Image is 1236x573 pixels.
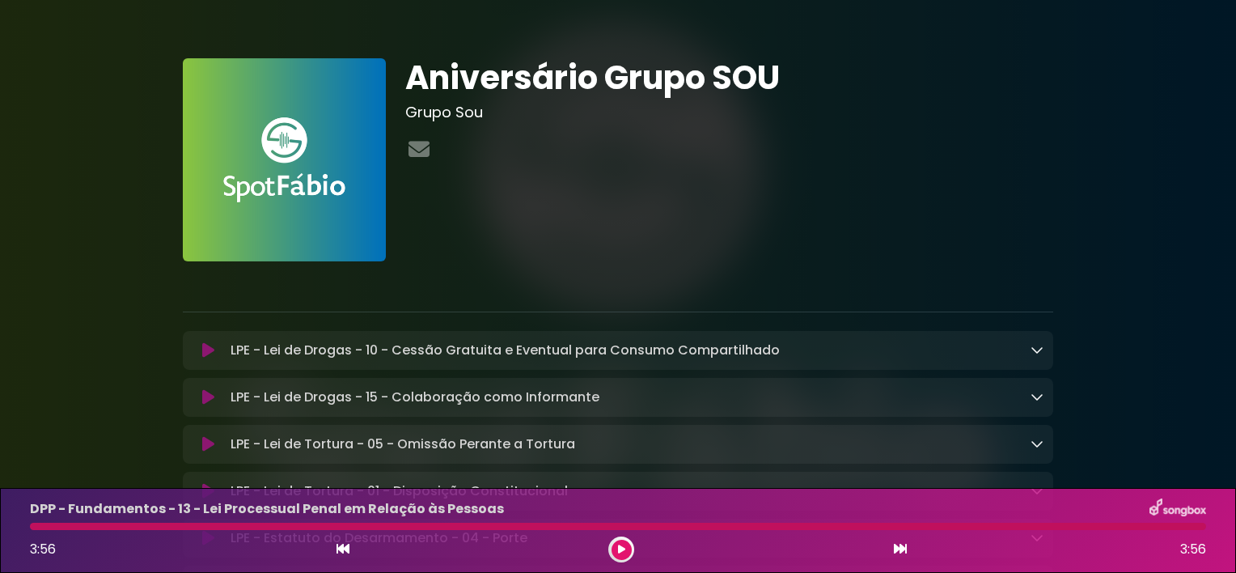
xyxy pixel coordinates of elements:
p: LPE - Lei de Drogas - 15 - Colaboração como Informante [231,388,599,407]
h1: Aniversário Grupo SOU [405,58,1053,97]
img: FAnVhLgaRSStWruMDZa6 [183,58,386,261]
span: 3:56 [1180,540,1206,559]
span: 3:56 [30,540,56,558]
p: LPE - Lei de Tortura - 05 - Omissão Perante a Tortura [231,435,575,454]
p: LPE - Lei de Drogas - 10 - Cessão Gratuita e Eventual para Consumo Compartilhado [231,341,780,360]
p: DPP - Fundamentos - 13 - Lei Processual Penal em Relação às Pessoas [30,499,504,519]
p: LPE - Lei de Tortura - 01 - Disposição Constitucional [231,482,568,501]
img: songbox-logo-white.png [1149,499,1206,520]
h3: Grupo Sou [405,104,1053,121]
